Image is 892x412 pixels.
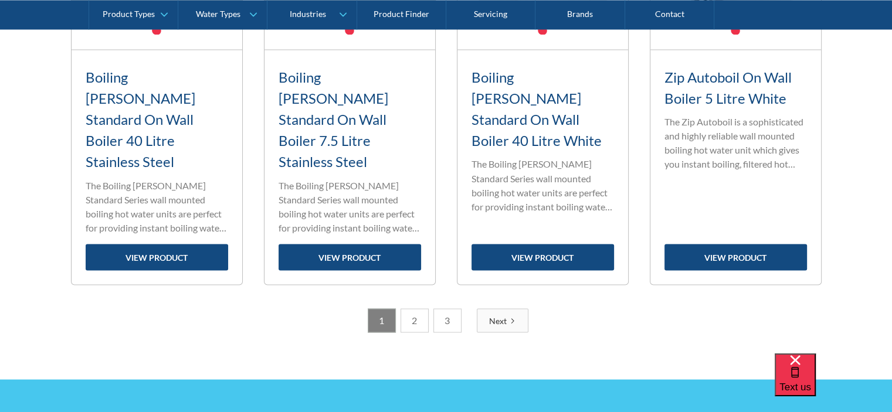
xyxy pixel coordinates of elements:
[86,178,228,234] p: The Boiling [PERSON_NAME] Standard Series wall mounted boiling hot water units are perfect for pr...
[472,67,614,151] h3: Boiling [PERSON_NAME] Standard On Wall Boiler 40 Litre White
[279,244,421,270] a: view product
[196,9,240,19] div: Water Types
[472,244,614,270] a: view product
[433,308,462,332] a: 3
[472,157,614,213] p: The Boiling [PERSON_NAME] Standard Series wall mounted boiling hot water units are perfect for pr...
[86,67,228,172] h3: Boiling [PERSON_NAME] Standard On Wall Boiler 40 Litre Stainless Steel
[664,67,807,109] h3: Zip Autoboil On Wall Boiler 5 Litre White
[71,308,822,332] div: List
[775,353,892,412] iframe: podium webchat widget bubble
[86,244,228,270] a: view product
[664,115,807,171] p: The Zip Autoboil is a sophisticated and highly reliable wall mounted boiling hot water unit which...
[279,67,421,172] h3: Boiling [PERSON_NAME] Standard On Wall Boiler 7.5 Litre Stainless Steel
[401,308,429,332] a: 2
[664,244,807,270] a: view product
[477,308,528,332] a: Next Page
[289,9,325,19] div: Industries
[103,9,155,19] div: Product Types
[368,308,396,332] a: 1
[279,178,421,234] p: The Boiling [PERSON_NAME] Standard Series wall mounted boiling hot water units are perfect for pr...
[489,314,507,326] div: Next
